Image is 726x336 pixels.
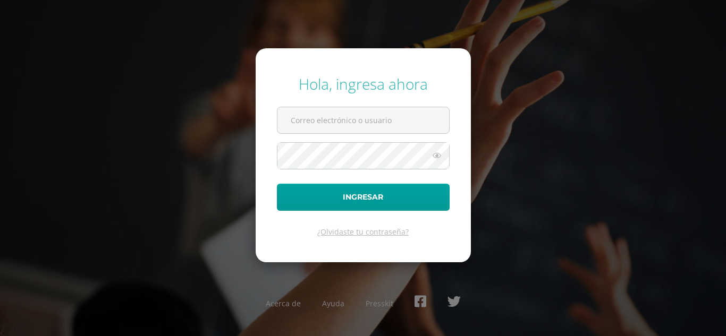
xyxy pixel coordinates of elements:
[277,107,449,133] input: Correo electrónico o usuario
[317,227,409,237] a: ¿Olvidaste tu contraseña?
[277,184,450,211] button: Ingresar
[366,298,393,308] a: Presskit
[266,298,301,308] a: Acerca de
[277,74,450,94] div: Hola, ingresa ahora
[322,298,344,308] a: Ayuda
